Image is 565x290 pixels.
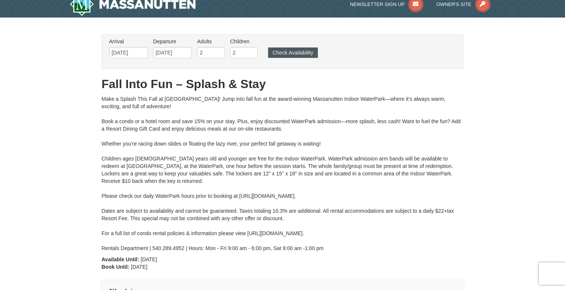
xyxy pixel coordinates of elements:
[230,38,258,45] label: Children
[197,38,225,45] label: Adults
[153,38,192,45] label: Departure
[102,264,130,270] strong: Book Until:
[102,77,464,91] h1: Fall Into Fun – Splash & Stay
[109,38,148,45] label: Arrival
[102,256,139,262] strong: Available Until:
[141,256,157,262] span: [DATE]
[102,95,464,252] div: Make a Splash This Fall at [GEOGRAPHIC_DATA]! Jump into fall fun at the award-winning Massanutten...
[350,1,405,7] span: Newsletter Sign Up
[350,1,423,7] a: Newsletter Sign Up
[436,1,472,7] span: Owner's Site
[268,47,318,58] button: Check Availability
[131,264,147,270] span: [DATE]
[436,1,490,7] a: Owner's Site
